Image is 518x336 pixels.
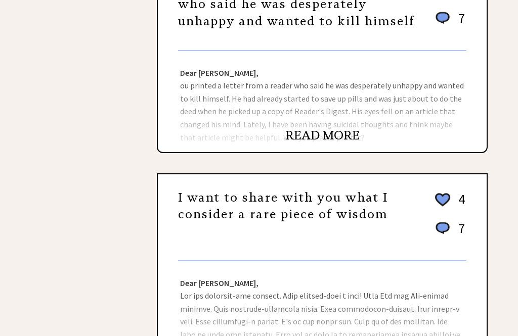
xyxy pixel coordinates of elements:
strong: Dear [PERSON_NAME], [180,278,258,288]
img: heart_outline%202.png [434,191,452,209]
strong: Dear [PERSON_NAME], [180,68,258,78]
td: 4 [453,190,465,219]
a: READ MORE [285,128,360,143]
td: 7 [453,10,465,36]
img: message_round%201.png [434,220,452,236]
img: message_round%201.png [434,10,452,26]
a: I want to share with you what I consider a rare piece of wisdom [178,190,388,222]
div: ou printed a letter from a reader who said he was desperately unhappy and wanted to kill himself.... [158,51,487,152]
td: 7 [453,220,465,247]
